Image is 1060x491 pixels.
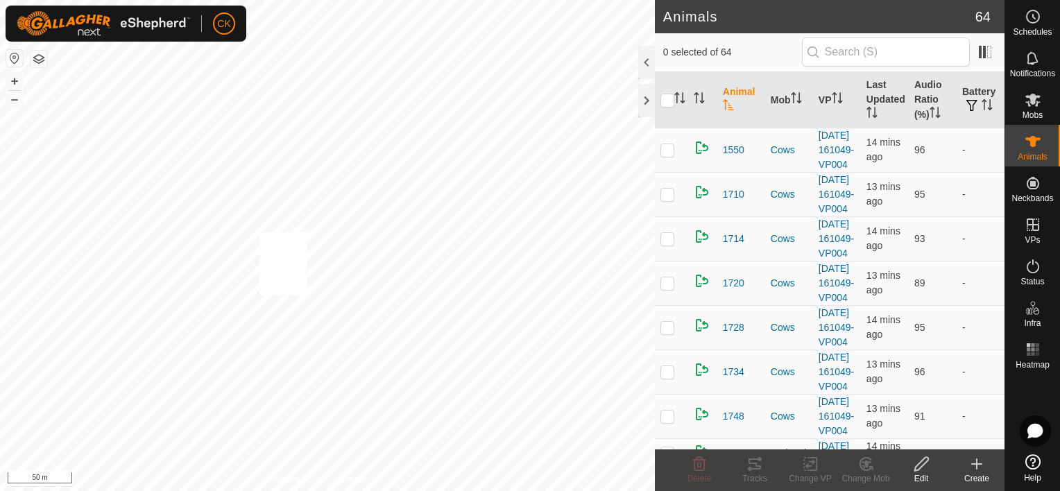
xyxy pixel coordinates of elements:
p-sorticon: Activate to sort [982,101,993,112]
span: 21 Aug 2025, 7:43 pm [866,314,900,340]
a: [DATE] 161049-VP004 [819,130,854,170]
span: 1916 [723,446,744,460]
div: Cows [771,320,807,335]
img: returning on [694,443,710,460]
span: 95 [914,189,925,200]
span: Neckbands [1011,194,1053,203]
p-sorticon: Activate to sort [723,101,734,112]
a: [DATE] 185042 [819,440,851,466]
span: 89 [914,277,925,288]
span: Notifications [1010,69,1055,78]
span: 21 Aug 2025, 7:44 pm [866,403,900,429]
span: Heatmap [1016,361,1050,369]
div: Cows [771,143,807,157]
div: Create [949,472,1005,485]
button: – [6,91,23,107]
span: 96 [914,144,925,155]
button: Map Layers [31,51,47,67]
div: Cows [771,365,807,379]
span: VPs [1025,236,1040,244]
img: returning on [694,406,710,422]
td: - [957,350,1005,394]
span: Schedules [1013,28,1052,36]
input: Search (S) [802,37,970,67]
span: Status [1020,277,1044,286]
span: 93 [914,233,925,244]
a: Contact Us [341,473,382,485]
p-sorticon: Activate to sort [866,109,878,120]
p-sorticon: Activate to sort [930,109,941,120]
td: - [957,305,1005,350]
p-sorticon: Activate to sort [694,94,705,105]
span: 64 [975,6,991,27]
div: Cows [771,187,807,202]
div: Edit [894,472,949,485]
a: [DATE] 161049-VP004 [819,352,854,392]
span: Animals [1018,153,1048,161]
p-sorticon: Activate to sort [674,94,685,105]
span: 21 Aug 2025, 7:43 pm [866,225,900,251]
a: [DATE] 161049-VP004 [819,307,854,347]
a: [DATE] 161049-VP004 [819,396,854,436]
span: Help [1024,474,1041,482]
th: Animal [717,72,765,128]
h2: Animals [663,8,975,25]
span: 1728 [723,320,744,335]
td: - [957,216,1005,261]
span: 21 Aug 2025, 7:45 pm [866,270,900,295]
span: 91 [914,411,925,422]
img: returning on [694,361,710,378]
a: [DATE] 161049-VP004 [819,174,854,214]
th: Audio Ratio (%) [909,72,957,128]
div: Cows [771,409,807,424]
span: Mobs [1023,111,1043,119]
span: 1720 [723,276,744,291]
span: 21 Aug 2025, 7:43 pm [866,440,900,466]
span: 21 Aug 2025, 7:43 pm [866,137,900,162]
th: VP [813,72,861,128]
span: 21 Aug 2025, 7:44 pm [866,359,900,384]
td: - [957,438,1005,468]
div: Change VP [783,472,838,485]
span: 1550 [723,143,744,157]
a: Privacy Policy [273,473,325,485]
img: returning on [694,139,710,156]
img: returning on [694,317,710,334]
span: CK [217,17,230,31]
th: Last Updated [861,72,909,128]
td: - [957,128,1005,172]
td: - [957,172,1005,216]
img: returning on [694,228,710,245]
td: - [957,261,1005,305]
span: 96 [914,366,925,377]
span: 1710 [723,187,744,202]
th: Battery [957,72,1005,128]
a: [DATE] 161049-VP004 [819,218,854,259]
a: Help [1005,449,1060,488]
div: Tracks [727,472,783,485]
button: Reset Map [6,50,23,67]
span: 96 [914,447,925,458]
span: 21 Aug 2025, 7:44 pm [866,181,900,207]
td: - [957,394,1005,438]
span: 1734 [723,365,744,379]
span: Infra [1024,319,1041,327]
span: 1748 [723,409,744,424]
img: returning on [694,184,710,200]
div: assisted [771,446,807,460]
div: Cows [771,232,807,246]
button: + [6,73,23,89]
div: Change Mob [838,472,894,485]
span: 0 selected of 64 [663,45,802,60]
th: Mob [765,72,813,128]
a: [DATE] 161049-VP004 [819,263,854,303]
div: Cows [771,276,807,291]
img: returning on [694,273,710,289]
span: Delete [687,474,712,483]
p-sorticon: Activate to sort [791,94,802,105]
span: 95 [914,322,925,333]
span: 1714 [723,232,744,246]
p-sorticon: Activate to sort [832,94,843,105]
img: Gallagher Logo [17,11,190,36]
